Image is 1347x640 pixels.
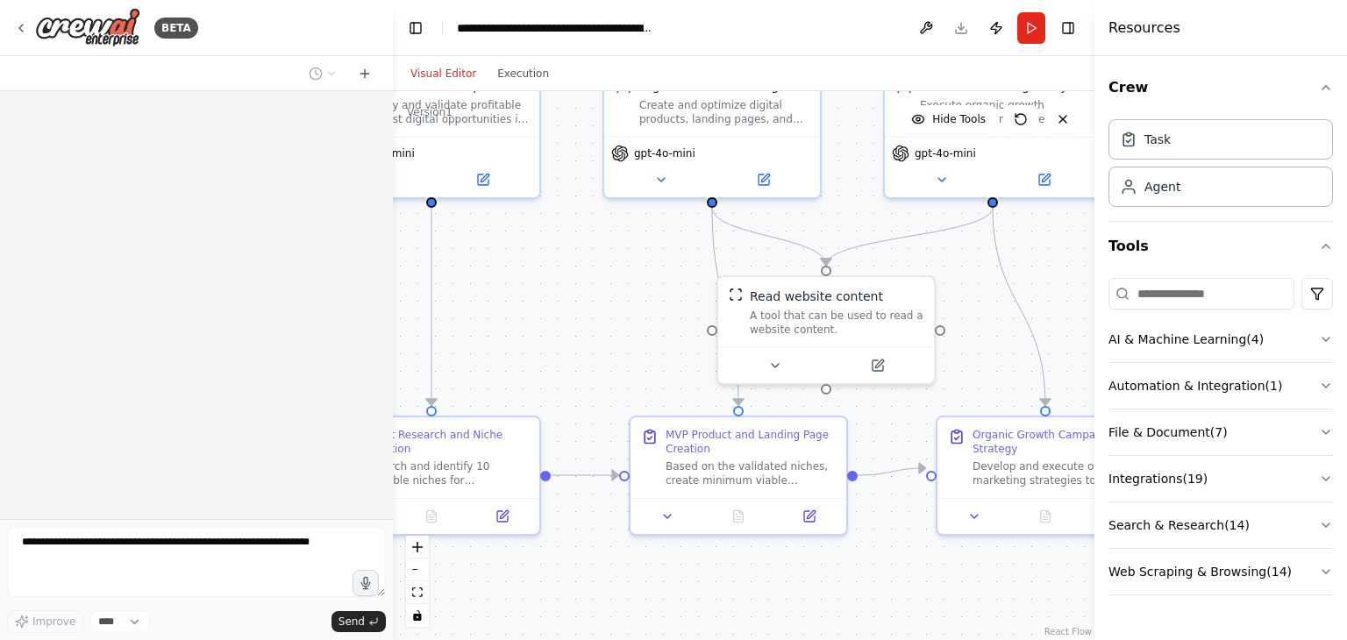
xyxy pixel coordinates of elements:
button: Hide right sidebar [1056,16,1080,40]
button: Send [331,611,386,632]
button: Start a new chat [351,63,379,84]
button: Open in side panel [779,506,839,527]
g: Edge from c3800800-db60-4fbb-8e0a-e9042d912054 to cd602f5e-8c26-49bb-b5c2-41bc3d7b76e1 [817,207,1001,265]
div: MVP Product and Landing Page Creation [666,428,836,456]
span: gpt-4o-mini [634,146,695,160]
button: Open in side panel [714,169,813,190]
button: No output available [702,506,776,527]
button: fit view [406,581,429,604]
button: Integrations(19) [1108,456,1333,501]
g: Edge from 88686de4-2492-4aab-82a3-1266a7cbe103 to 50e550b3-20a2-4504-95ca-b62172186f4e [423,207,440,405]
g: Edge from 50e550b3-20a2-4504-95ca-b62172186f4e to 68641927-2b2e-43bf-8a0f-e54dd757bfaa [551,466,618,484]
button: Open in side panel [472,506,532,527]
button: No output available [395,506,469,527]
div: Research and identify 10 profitable niches for {target_market} with the following criteria: high ... [359,459,529,487]
nav: breadcrumb [457,19,654,37]
span: gpt-4o-mini [915,146,976,160]
button: Open in side panel [433,169,532,190]
button: zoom out [406,558,429,581]
button: No output available [1008,506,1083,527]
div: Market Research and Niche ValidationResearch and identify 10 profitable niches for {target_market... [322,416,541,536]
div: Crew [1108,112,1333,221]
button: Visual Editor [400,63,487,84]
button: Hide Tools [901,105,996,133]
button: Tools [1108,222,1333,271]
button: Switch to previous chat [302,63,344,84]
div: Execute organic growth strategies and measure performance metrics to optimize for maximum ROI. Tr... [920,98,1090,126]
div: Organic Growth Campaign Strategy [973,428,1143,456]
img: ScrapeWebsiteTool [729,288,743,302]
button: Hide left sidebar [403,16,428,40]
g: Edge from cf5c4c34-8adc-408e-a316-d6accc1ae587 to 68641927-2b2e-43bf-8a0f-e54dd757bfaa [703,207,747,405]
div: Read website content [750,288,883,305]
button: toggle interactivity [406,604,429,627]
span: Improve [32,615,75,629]
button: Open in side panel [1086,506,1146,527]
div: Growth Marketing AnalystExecute organic growth strategies and measure performance metrics to opti... [883,65,1102,199]
div: Organic Growth Campaign StrategyDevelop and execute organic marketing strategies to drive traffic... [936,416,1155,536]
button: Open in side panel [994,169,1094,190]
span: Hide Tools [932,112,986,126]
div: MVP Product and Landing Page CreationBased on the validated niches, create minimum viable product... [629,416,848,536]
div: Market Research and Niche Validation [359,428,529,456]
div: Digital Product StrategistCreate and optimize digital products, landing pages, and lead magnets t... [602,65,822,199]
span: Send [339,615,365,629]
div: Task [1144,131,1171,148]
div: A tool that can be used to read a website content. [750,309,923,337]
button: Search & Research(14) [1108,502,1333,548]
h4: Resources [1108,18,1180,39]
div: Identify and validate profitable low-cost digital opportunities in untapped niches with high dema... [359,98,529,126]
div: Version 1 [407,105,453,119]
div: Market Research SpecialistIdentify and validate profitable low-cost digital opportunities in unta... [322,65,541,199]
div: Create and optimize digital products, landing pages, and lead magnets that convert visitors into ... [639,98,809,126]
div: Based on the validated niches, create minimum viable products and landing pages for the top 3 opp... [666,459,836,487]
button: zoom in [406,536,429,558]
button: Click to speak your automation idea [353,570,379,596]
g: Edge from c3800800-db60-4fbb-8e0a-e9042d912054 to 3d15aad8-4ed0-4aa8-98bd-5e49092e2b56 [984,207,1054,405]
div: ScrapeWebsiteToolRead website contentA tool that can be used to read a website content. [716,275,936,385]
g: Edge from 68641927-2b2e-43bf-8a0f-e54dd757bfaa to 3d15aad8-4ed0-4aa8-98bd-5e49092e2b56 [858,459,925,484]
div: Agent [1144,178,1180,196]
a: React Flow attribution [1044,627,1092,636]
button: Improve [7,610,83,633]
div: Develop and execute organic marketing strategies to drive traffic to the created MVPs for {growth... [973,459,1143,487]
div: Tools [1108,271,1333,609]
button: Open in side panel [828,355,927,376]
button: Automation & Integration(1) [1108,363,1333,409]
button: File & Document(7) [1108,409,1333,455]
div: BETA [154,18,198,39]
div: React Flow controls [406,536,429,627]
button: Execution [487,63,559,84]
button: Crew [1108,63,1333,112]
g: Edge from cf5c4c34-8adc-408e-a316-d6accc1ae587 to cd602f5e-8c26-49bb-b5c2-41bc3d7b76e1 [703,207,835,265]
button: Web Scraping & Browsing(14) [1108,549,1333,594]
button: AI & Machine Learning(4) [1108,316,1333,362]
img: Logo [35,8,140,47]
